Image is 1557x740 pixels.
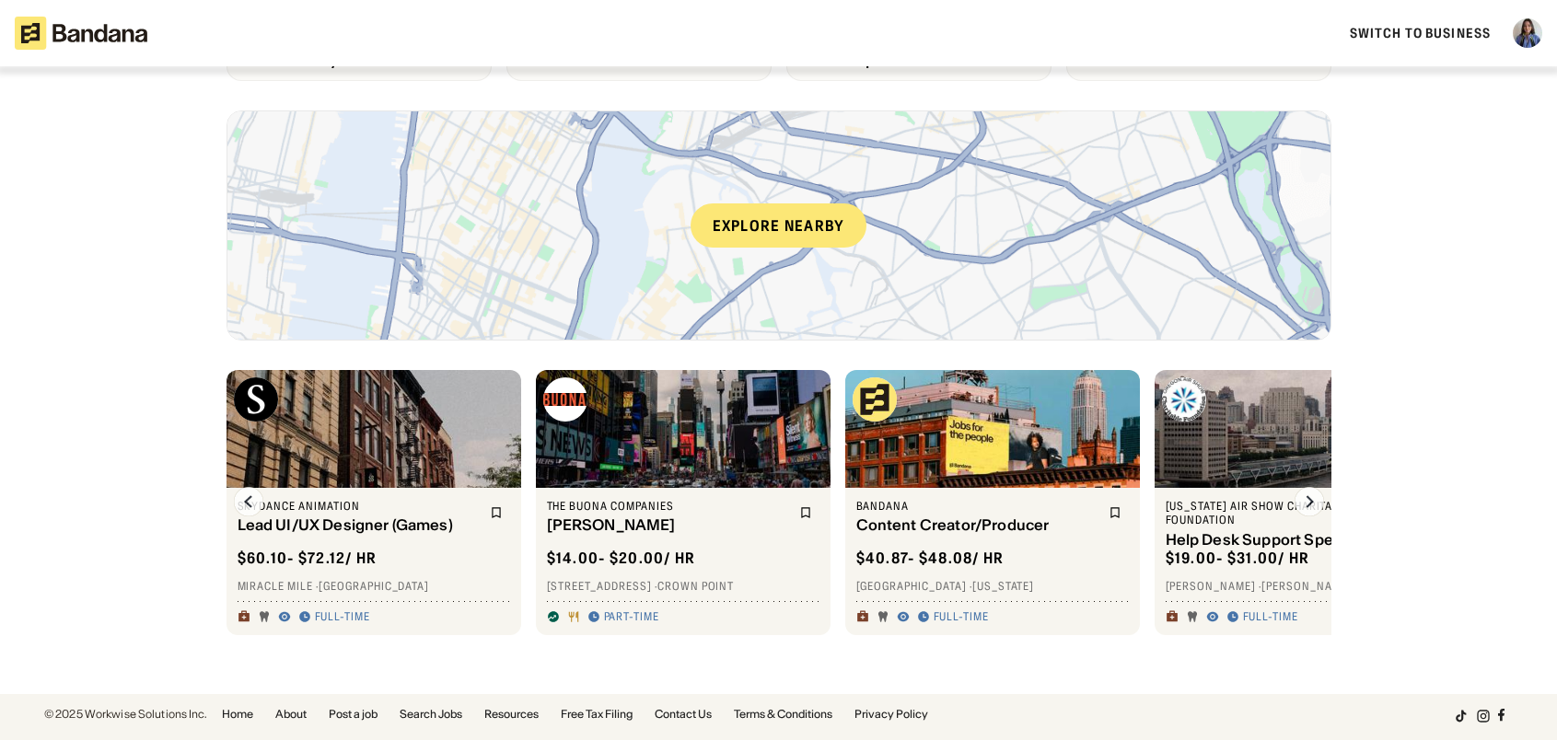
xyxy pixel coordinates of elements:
a: Resources [484,709,539,720]
div: [PERSON_NAME] · [PERSON_NAME] [1166,579,1438,594]
a: The Buona Companies logoThe Buona Companies[PERSON_NAME]$14.00- $20.00/ hr[STREET_ADDRESS] ·Crown... [536,370,831,635]
div: © 2025 Workwise Solutions Inc. [44,709,207,720]
div: Part-time [604,609,660,624]
a: Switch to Business [1350,25,1491,41]
a: Oregon Air Show Charitable Foundation logo[US_STATE] Air Show Charitable FoundationHelp Desk Supp... [1155,370,1449,635]
div: Miracle Mile · [GEOGRAPHIC_DATA] [238,579,510,594]
div: $ 19.00 - $31.00 / hr [1166,549,1310,568]
div: $ 40.87 - $48.08 / hr [856,549,1005,568]
a: Home [222,709,253,720]
div: Skydance Animation [238,499,479,514]
div: Lead UI/UX Designer (Games) [238,516,479,534]
div: Full-time [934,609,990,624]
img: Bandana logotype [15,17,147,50]
div: Content Creator/Producer [856,516,1098,534]
div: [US_STATE] Air Show Charitable Foundation [1166,499,1407,527]
a: Bandana logoBandanaContent Creator/Producer$40.87- $48.08/ hr[GEOGRAPHIC_DATA] ·[US_STATE]Full-time [845,370,1140,635]
div: $ 60.10 - $72.12 / hr [238,549,378,568]
img: Bandana logo [853,377,897,422]
div: Full-time [1243,609,1299,624]
div: $ 14.00 - $20.00 / hr [547,549,696,568]
a: Terms & Conditions [734,709,832,720]
div: [GEOGRAPHIC_DATA] · [US_STATE] [856,579,1129,594]
div: [PERSON_NAME] [547,516,788,534]
a: Post a job [329,709,378,720]
div: [STREET_ADDRESS] · Crown Point [547,579,819,594]
div: Bandana [856,499,1098,514]
img: Right Arrow [1295,487,1324,516]
img: The Buona Companies logo [543,377,587,422]
a: About [275,709,307,720]
img: Oregon Air Show Charitable Foundation logo [1162,377,1206,422]
a: Explore nearby [227,111,1330,340]
div: Help Desk Support Specialist [1166,531,1407,549]
div: Full-time [315,609,371,624]
img: Left Arrow [234,487,263,516]
a: Free Tax Filing [561,709,633,720]
a: Privacy Policy [854,709,928,720]
img: Profile photo [1513,18,1542,48]
div: Explore nearby [691,203,867,248]
img: Skydance Animation logo [234,377,278,422]
a: Contact Us [655,709,712,720]
a: Search Jobs [400,709,462,720]
div: The Buona Companies [547,499,788,514]
a: Skydance Animation logoSkydance AnimationLead UI/UX Designer (Games)$60.10- $72.12/ hrMiracle Mil... [227,370,521,635]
